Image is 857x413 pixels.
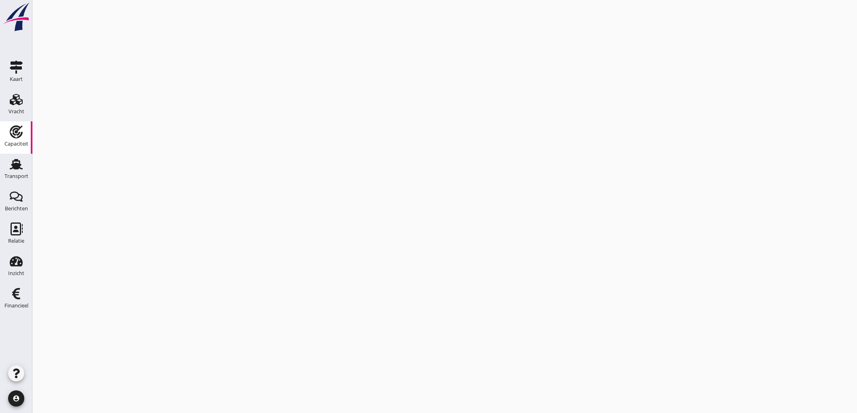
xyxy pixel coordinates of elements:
[2,2,31,32] img: logo-small.a267ee39.svg
[8,271,24,276] div: Inzicht
[5,206,28,211] div: Berichten
[10,76,23,82] div: Kaart
[8,390,24,407] i: account_circle
[4,141,28,146] div: Capaciteit
[4,174,28,179] div: Transport
[9,109,24,114] div: Vracht
[8,238,24,244] div: Relatie
[4,303,28,308] div: Financieel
